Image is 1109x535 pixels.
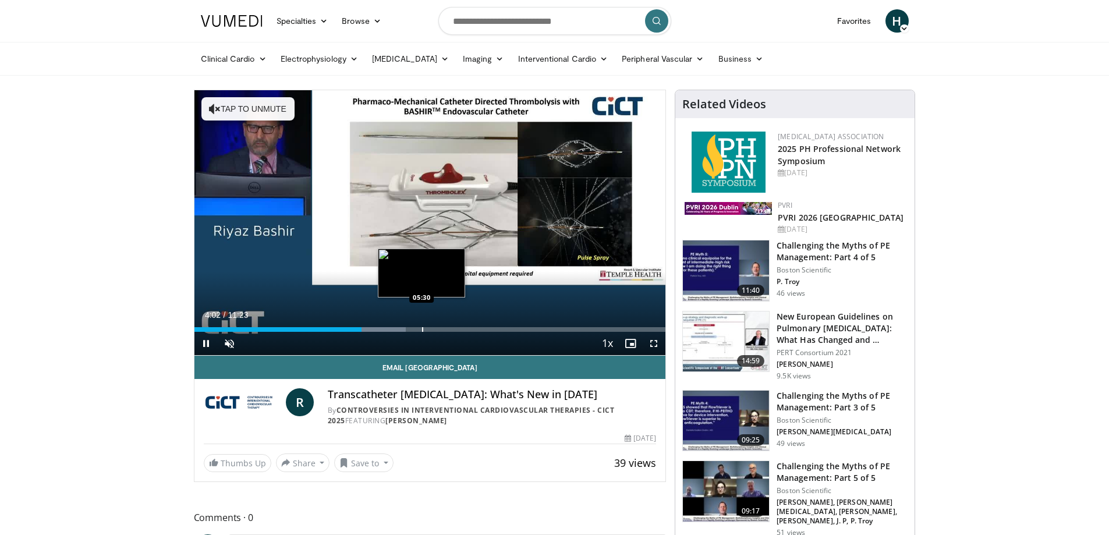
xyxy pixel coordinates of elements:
span: 11:40 [737,285,765,296]
img: image.jpeg [378,249,465,297]
p: [PERSON_NAME][MEDICAL_DATA] [777,427,908,437]
img: 0c0338ca-5dd8-4346-a5ad-18bcc17889a0.150x105_q85_crop-smart_upscale.jpg [683,311,769,372]
h3: Challenging the Myths of PE Management: Part 4 of 5 [777,240,908,263]
a: Imaging [456,47,511,70]
a: 11:40 Challenging the Myths of PE Management: Part 4 of 5 Boston Scientific P. Troy 46 views [682,240,908,302]
p: 49 views [777,439,805,448]
span: 11:23 [228,310,248,320]
button: Enable picture-in-picture mode [619,332,642,355]
span: 4:02 [205,310,221,320]
a: Thumbs Up [204,454,271,472]
p: Boston Scientific [777,486,908,495]
button: Unmute [218,332,241,355]
p: Boston Scientific [777,265,908,275]
button: Share [276,453,330,472]
a: PVRI [778,200,792,210]
span: 39 views [614,456,656,470]
p: PERT Consortium 2021 [777,348,908,357]
button: Save to [334,453,394,472]
div: [DATE] [778,168,905,178]
input: Search topics, interventions [438,7,671,35]
img: 33783847-ac93-4ca7-89f8-ccbd48ec16ca.webp.150x105_q85_autocrop_double_scale_upscale_version-0.2.jpg [685,202,772,215]
button: Playback Rate [596,332,619,355]
a: Specialties [270,9,335,33]
a: 2025 PH Professional Network Symposium [778,143,901,166]
button: Pause [194,332,218,355]
a: Business [711,47,771,70]
a: Browse [335,9,388,33]
a: [PERSON_NAME] [385,416,447,426]
a: H [885,9,909,33]
a: [MEDICAL_DATA] [365,47,456,70]
h4: Related Videos [682,97,766,111]
a: Email [GEOGRAPHIC_DATA] [194,356,666,379]
a: 09:25 Challenging the Myths of PE Management: Part 3 of 5 Boston Scientific [PERSON_NAME][MEDICAL... [682,390,908,452]
div: [DATE] [778,224,905,235]
img: d3a40690-55f2-4697-9997-82bd166d25a9.150x105_q85_crop-smart_upscale.jpg [683,461,769,522]
span: / [224,310,226,320]
h3: New European Guidelines on Pulmonary [MEDICAL_DATA]: What Has Changed and … [777,311,908,346]
img: 82703e6a-145d-463d-93aa-0811cc9f6235.150x105_q85_crop-smart_upscale.jpg [683,391,769,451]
p: Boston Scientific [777,416,908,425]
a: 14:59 New European Guidelines on Pulmonary [MEDICAL_DATA]: What Has Changed and … PERT Consortium... [682,311,908,381]
button: Tap to unmute [201,97,295,121]
span: 14:59 [737,355,765,367]
a: Clinical Cardio [194,47,274,70]
h3: Challenging the Myths of PE Management: Part 5 of 5 [777,460,908,484]
h3: Challenging the Myths of PE Management: Part 3 of 5 [777,390,908,413]
img: Controversies in Interventional Cardiovascular Therapies - CICT 2025 [204,388,281,416]
h4: Transcatheter [MEDICAL_DATA]: What's New in [DATE] [328,388,656,401]
div: By FEATURING [328,405,656,426]
p: 9.5K views [777,371,811,381]
a: Controversies in Interventional Cardiovascular Therapies - CICT 2025 [328,405,615,426]
video-js: Video Player [194,90,666,356]
img: c6978fc0-1052-4d4b-8a9d-7956bb1c539c.png.150x105_q85_autocrop_double_scale_upscale_version-0.2.png [692,132,766,193]
a: Interventional Cardio [511,47,615,70]
a: PVRI 2026 [GEOGRAPHIC_DATA] [778,212,904,223]
span: 09:25 [737,434,765,446]
div: Progress Bar [194,327,666,332]
a: Electrophysiology [274,47,365,70]
img: d5b042fb-44bd-4213-87e0-b0808e5010e8.150x105_q85_crop-smart_upscale.jpg [683,240,769,301]
p: 46 views [777,289,805,298]
p: P. Troy [777,277,908,286]
a: [MEDICAL_DATA] Association [778,132,884,141]
p: [PERSON_NAME] [777,360,908,369]
a: R [286,388,314,416]
p: [PERSON_NAME], [PERSON_NAME][MEDICAL_DATA], [PERSON_NAME], [PERSON_NAME], J. P, P. Troy [777,498,908,526]
span: Comments 0 [194,510,667,525]
span: 09:17 [737,505,765,517]
a: Peripheral Vascular [615,47,711,70]
img: VuMedi Logo [201,15,263,27]
div: [DATE] [625,433,656,444]
button: Fullscreen [642,332,665,355]
a: Favorites [830,9,878,33]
